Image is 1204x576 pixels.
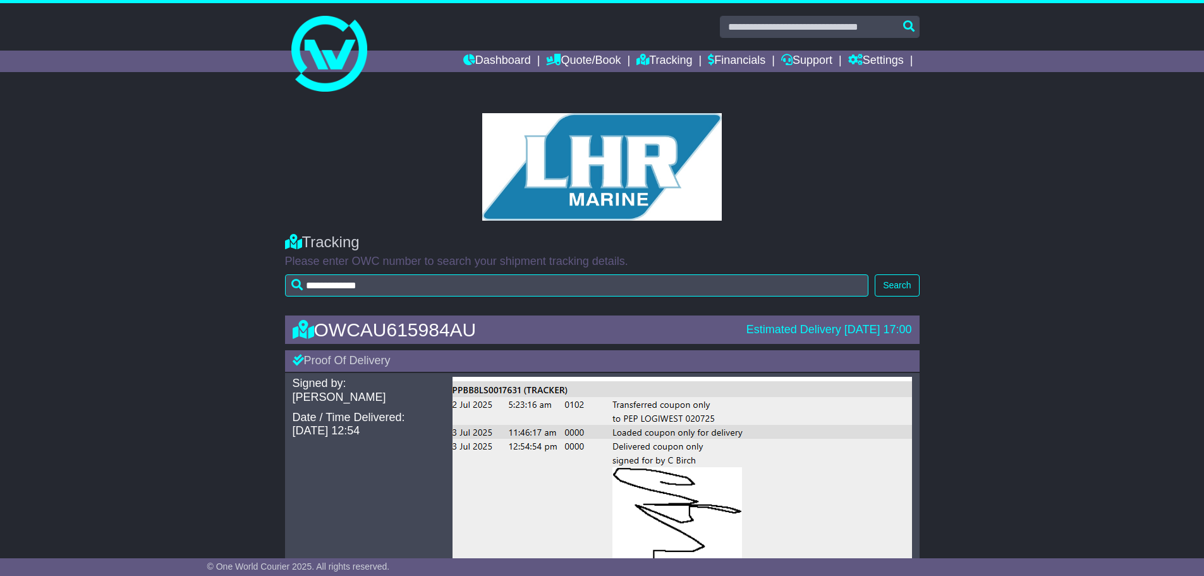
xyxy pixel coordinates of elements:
[781,51,832,72] a: Support
[875,274,919,297] button: Search
[285,350,920,372] div: Proof Of Delivery
[293,377,440,404] div: Signed by: [PERSON_NAME]
[207,561,390,572] span: © One World Courier 2025. All rights reserved.
[848,51,904,72] a: Settings
[636,51,692,72] a: Tracking
[746,323,912,337] div: Estimated Delivery [DATE] 17:00
[463,51,531,72] a: Dashboard
[708,51,765,72] a: Financials
[286,319,740,340] div: OWCAU615984AU
[285,233,920,252] div: Tracking
[293,411,440,438] div: Date / Time Delivered: [DATE] 12:54
[285,255,920,269] p: Please enter OWC number to search your shipment tracking details.
[482,113,722,221] img: GetCustomerLogo
[546,51,621,72] a: Quote/Book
